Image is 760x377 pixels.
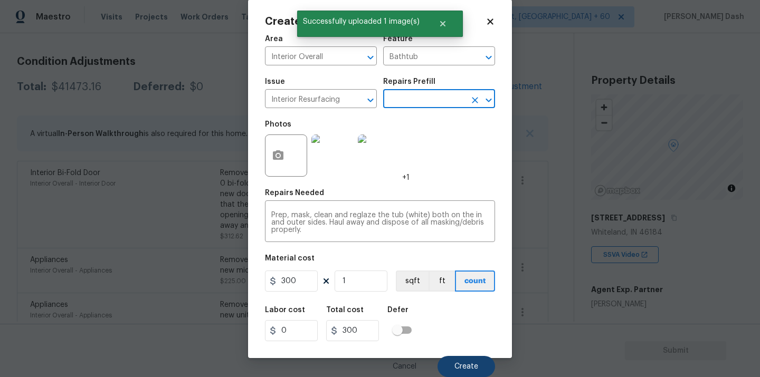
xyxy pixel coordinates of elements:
button: Open [481,93,496,108]
textarea: Prep, mask, clean and reglaze the tub (white) both on the in and outer sides. Haul away and dispo... [271,211,489,234]
span: Successfully uploaded 1 image(s) [297,11,425,33]
button: Close [425,13,460,34]
h5: Defer [387,306,408,314]
h5: Labor cost [265,306,305,314]
button: Open [363,93,378,108]
button: Open [363,50,378,65]
button: Cancel [376,356,433,377]
button: count [455,270,495,292]
h5: Total cost [326,306,364,314]
button: ft [429,270,455,292]
h5: Photos [265,121,291,128]
button: Open [481,50,496,65]
h2: Create Condition Adjustment [265,16,486,27]
button: Clear [468,93,482,108]
span: Cancel [393,363,416,371]
h5: Material cost [265,255,315,262]
h5: Feature [383,35,413,43]
span: +1 [402,172,410,183]
button: Create [438,356,495,377]
h5: Repairs Prefill [383,78,435,85]
h5: Area [265,35,283,43]
h5: Repairs Needed [265,189,324,197]
button: sqft [396,270,429,292]
h5: Issue [265,78,285,85]
span: Create [454,363,478,371]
